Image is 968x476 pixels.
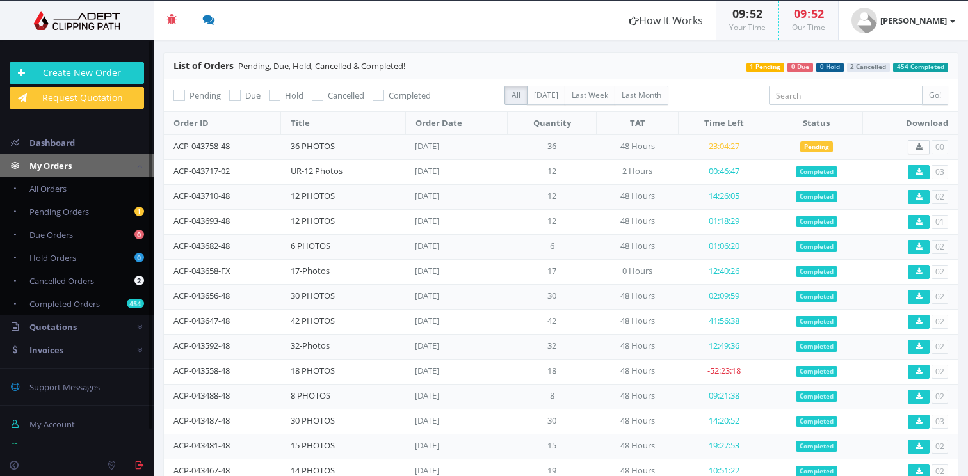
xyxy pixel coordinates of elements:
td: 36 [508,134,596,159]
a: 15 PHOTOS [291,440,335,451]
span: Pending Orders [29,206,89,218]
a: ACP-043682-48 [173,240,230,251]
td: [DATE] [405,284,508,309]
span: Support Messages [29,381,100,393]
a: How It Works [616,1,716,40]
a: 12 PHOTOS [291,190,335,202]
span: Completed [796,266,837,278]
img: Adept Graphics [10,11,144,30]
a: ACP-043658-FX [173,265,230,276]
td: 01:06:20 [679,234,770,259]
span: Completed [796,166,837,178]
span: 454 Completed [893,63,948,72]
img: user_default.jpg [851,8,877,33]
a: 14 PHOTOS [291,464,335,476]
span: Quantity [533,117,571,129]
td: [DATE] [405,334,508,359]
td: 18 [508,359,596,384]
td: [DATE] [405,259,508,284]
td: 48 Hours [596,234,679,259]
a: [PERSON_NAME] [839,1,968,40]
span: 1 Pending [746,63,785,72]
a: ACP-043647-48 [173,315,230,326]
span: 09 [732,6,745,21]
a: ACP-043467-48 [173,464,230,476]
span: 09 [794,6,807,21]
small: Our Time [792,22,825,33]
td: 48 Hours [596,184,679,209]
a: ACP-043656-48 [173,290,230,301]
a: UR-12 Photos [291,165,343,177]
a: 30 PHOTOS [291,415,335,426]
th: Time Left [679,112,770,135]
a: 32-Photos [291,340,330,351]
td: 48 Hours [596,134,679,159]
b: 2 [134,276,144,285]
b: 454 [127,299,144,308]
span: Completed [796,241,837,253]
span: Quotations [29,321,77,333]
td: 12:40:26 [679,259,770,284]
span: Completed [796,391,837,402]
td: 2 Hours [596,159,679,184]
td: 42 [508,309,596,334]
span: Pending [800,141,833,153]
td: 19:27:53 [679,434,770,459]
input: Search [769,86,923,105]
span: My Orders [29,160,72,171]
td: 32 [508,334,596,359]
span: 0 Hold [816,63,844,72]
td: 48 Hours [596,384,679,409]
td: 14:20:52 [679,409,770,434]
span: Invoices [29,344,63,356]
td: 30 [508,409,596,434]
td: 48 Hours [596,284,679,309]
td: 41:56:38 [679,309,770,334]
td: 48 Hours [596,334,679,359]
td: 48 Hours [596,209,679,234]
a: 36 PHOTOS [291,140,335,152]
a: ACP-043693-48 [173,215,230,226]
th: Download [863,112,958,135]
a: ACP-043717-02 [173,165,230,177]
span: Due Orders [29,229,73,241]
td: 17 [508,259,596,284]
a: 8 PHOTOS [291,390,330,401]
td: [DATE] [405,234,508,259]
span: Completed [389,90,431,101]
td: 48 Hours [596,434,679,459]
span: Completed [796,291,837,303]
a: Request Quotation [10,87,144,109]
td: -52:23:18 [679,359,770,384]
td: [DATE] [405,159,508,184]
a: 30 PHOTOS [291,290,335,301]
strong: [PERSON_NAME] [880,15,947,26]
b: 0 [134,253,144,262]
span: Dashboard [29,137,75,148]
a: ACP-043488-48 [173,390,230,401]
span: Cancelled [328,90,364,101]
td: [DATE] [405,359,508,384]
td: 00:46:47 [679,159,770,184]
a: 42 PHOTOS [291,315,335,326]
span: Completed [796,341,837,353]
span: Completed [796,441,837,452]
span: 2 Cancelled [847,63,891,72]
span: : [807,6,811,21]
span: Completed [796,416,837,427]
input: Go! [922,86,948,105]
span: Hold Orders [29,252,76,264]
td: [DATE] [405,409,508,434]
td: 48 Hours [596,309,679,334]
td: 01:18:29 [679,209,770,234]
span: 0 Due [787,63,813,72]
span: List of Orders [173,59,234,72]
b: 1 [134,207,144,216]
td: 02:09:59 [679,284,770,309]
a: ACP-043487-48 [173,415,230,426]
th: TAT [596,112,679,135]
td: [DATE] [405,184,508,209]
b: 0 [134,230,144,239]
a: ACP-043758-48 [173,140,230,152]
a: ACP-043592-48 [173,340,230,351]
